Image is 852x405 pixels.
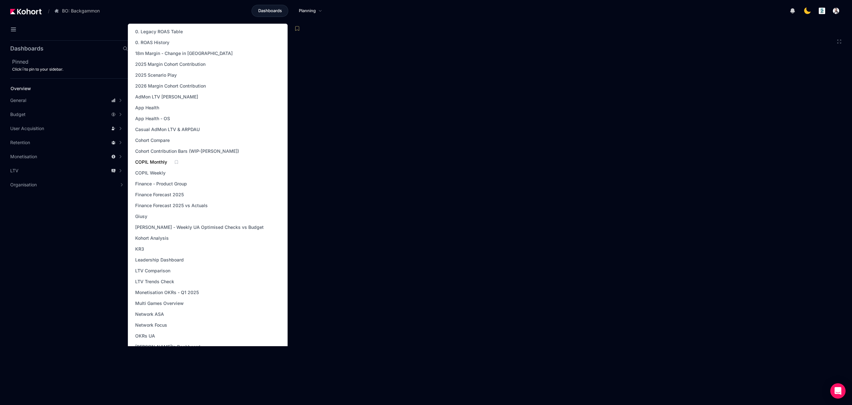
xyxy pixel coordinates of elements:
a: Kohort Analysis [133,234,171,243]
span: BO: Backgammon [62,8,100,14]
a: Cohort Compare [133,136,172,145]
span: OKRs UA [135,333,155,339]
a: Planning [292,5,329,17]
span: Kohort Analysis [135,235,169,241]
a: [PERSON_NAME] - Weekly UA Optimised Checks vs Budget [133,223,266,232]
span: [PERSON_NAME]'s Dashboard [135,344,200,350]
a: 18m Margin - Change in [GEOGRAPHIC_DATA] [133,49,235,58]
a: COPIL Monthly [133,158,169,167]
a: Giusy [133,212,149,221]
span: Budget [10,111,26,118]
a: LTV Comparison [133,266,172,275]
span: [PERSON_NAME] - Weekly UA Optimised Checks vs Budget [135,224,264,230]
span: KR3 [135,246,144,252]
a: App Health [133,103,161,112]
span: Cohort Compare [135,137,170,144]
img: Kohort logo [10,9,42,14]
button: Fullscreen [837,39,842,44]
a: COPIL Weekly [133,168,167,177]
span: App Health - OS [135,115,170,122]
span: 2025 Scenario Play [135,72,177,78]
span: COPIL Monthly [135,159,167,165]
span: LTV [10,167,19,174]
span: Network Focus [135,322,167,328]
span: App Health [135,105,159,111]
a: Finance Forecast 2025 [133,190,186,199]
span: Giusy [135,213,147,220]
div: Click to pin to your sidebar. [12,67,128,72]
a: Overview [8,84,117,93]
span: Multi Games Overview [135,300,184,307]
a: Network Focus [133,321,169,330]
span: General [10,97,26,104]
span: Casual AdMon LTV & ARPDAU [135,126,200,133]
span: Overview [11,86,31,91]
a: Casual AdMon LTV & ARPDAU [133,125,202,134]
span: Organisation [10,182,37,188]
a: 0. Legacy ROAS Table [133,27,185,36]
a: Multi Games Overview [133,299,186,308]
h2: Dashboards [10,46,43,51]
span: 0. Legacy ROAS Table [135,28,183,35]
a: Network ASA [133,310,166,319]
span: Leadership Dashboard [135,257,184,263]
a: [PERSON_NAME]'s Dashboard [133,342,202,351]
a: Dashboards [252,5,288,17]
span: Retention [10,139,30,146]
span: LTV Trends Check [135,278,174,285]
a: Finance - Product Group [133,179,189,188]
span: LTV Comparison [135,268,170,274]
span: Network ASA [135,311,164,317]
a: Finance Forecast 2025 vs Actuals [133,201,210,210]
div: Open Intercom Messenger [830,383,846,399]
span: Monetisation [10,153,37,160]
span: Cohort Contribution Bars (WIP-[PERSON_NAME]) [135,148,239,154]
a: App Health - OS [133,114,172,123]
a: Monetisation OKRs - Q1 2025 [133,288,201,297]
h2: Pinned [12,58,128,66]
span: Monetisation OKRs - Q1 2025 [135,289,199,296]
button: BO: Backgammon [51,5,106,16]
a: Cohort Contribution Bars (WIP-[PERSON_NAME]) [133,147,241,156]
span: Finance - Product Group [135,181,187,187]
a: AdMon LTV [PERSON_NAME] [133,92,200,101]
span: 18m Margin - Change in [GEOGRAPHIC_DATA] [135,50,233,57]
span: User Acquisition [10,125,44,132]
span: 0. ROAS History [135,39,169,46]
span: AdMon LTV [PERSON_NAME] [135,94,198,100]
span: / [43,8,50,14]
a: 2025 Margin Cohort Contribution [133,60,207,69]
a: 2025 Scenario Play [133,71,179,80]
img: logo_logo_images_1_20240607072359498299_20240828135028712857.jpeg [819,8,825,14]
a: LTV Trends Check [133,277,176,286]
span: 2026 Margin Cohort Contribution [135,83,206,89]
a: Leadership Dashboard [133,255,186,264]
a: OKRs UA [133,331,157,340]
span: Dashboards [258,8,282,14]
a: 2026 Margin Cohort Contribution [133,82,208,90]
span: 2025 Margin Cohort Contribution [135,61,205,67]
span: Planning [299,8,316,14]
span: COPIL Weekly [135,170,166,176]
a: KR3 [133,245,146,253]
span: Finance Forecast 2025 vs Actuals [135,202,208,209]
span: Finance Forecast 2025 [135,191,184,198]
a: 0. ROAS History [133,38,171,47]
